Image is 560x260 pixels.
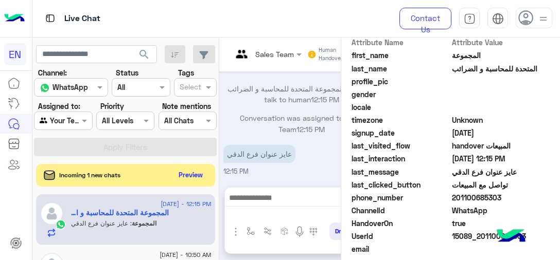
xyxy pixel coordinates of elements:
[492,13,504,25] img: tab
[59,171,120,180] span: Incoming 1 new chats
[174,168,207,182] button: Preview
[223,168,249,175] span: 12:15 PM
[64,12,100,26] p: Live Chat
[352,127,450,138] span: signup_date
[352,231,450,242] span: UserId
[459,8,480,29] a: tab
[452,115,550,125] span: Unknown
[399,8,451,29] a: Contact Us
[352,76,450,87] span: profile_pic
[116,67,138,78] label: Status
[293,226,306,238] img: send voice note
[132,45,157,67] button: search
[247,227,255,235] img: select flow
[352,192,450,203] span: phone_number
[281,227,289,235] img: create order
[352,179,450,190] span: last_clicked_button
[352,205,450,216] span: ChannelId
[259,223,276,240] button: Trigger scenario
[493,219,529,255] img: hulul-logo.png
[352,102,450,113] span: locale
[452,179,550,190] span: تواصل مع المبيعات
[38,101,80,112] label: Assigned to:
[56,219,66,230] img: WhatsApp
[309,228,318,236] img: make a call
[38,67,67,78] label: Channel:
[138,48,150,61] span: search
[452,192,550,203] span: 201100685303
[352,37,450,48] span: Attribute Name
[352,50,450,61] span: first_name
[71,219,132,227] span: عايز عنوان فرع الدقي
[264,227,272,235] img: Trigger scenario
[352,153,450,164] span: last_interaction
[352,115,450,125] span: timezone
[452,89,550,100] span: null
[100,101,124,112] label: Priority
[452,37,550,48] span: Attribute Value
[452,205,550,216] span: 2
[452,102,550,113] span: null
[352,89,450,100] span: gender
[537,12,550,25] img: profile
[178,81,201,95] div: Select
[296,125,325,134] span: 12:15 PM
[178,67,194,78] label: Tags
[352,244,450,254] span: email
[34,138,217,156] button: Apply Filters
[452,127,550,138] span: 2025-08-25T11:10:46.833Z
[4,8,25,29] img: Logo
[452,63,550,74] span: المتحدة للمحاسبة و الضرائب
[452,50,550,61] span: المجموعة
[162,101,211,112] label: Note mentions
[276,223,293,240] button: create order
[160,250,211,259] span: [DATE] - 10:50 AM
[452,244,550,254] span: null
[44,12,57,25] img: tab
[230,226,242,238] img: send attachment
[319,46,356,63] small: Human Handover
[352,63,450,74] span: last_name
[352,166,450,177] span: last_message
[452,218,550,229] span: true
[242,223,259,240] button: select flow
[161,199,211,209] span: [DATE] - 12:15 PM
[223,145,295,163] p: 26/8/2025, 12:15 PM
[452,166,550,177] span: عايز عنوان فرع الدقي
[352,140,450,151] span: last_visited_flow
[40,202,63,225] img: defaultAdmin.png
[452,153,550,164] span: 2025-08-26T10:15:26.721Z
[464,13,476,25] img: tab
[352,218,450,229] span: HandoverOn
[132,219,156,227] span: المجموعة
[329,222,354,240] button: Drop
[223,83,380,105] p: المجموعة المتحدة للمحاسبة و الضرائب asked to talk to human
[71,209,169,217] h5: المجموعة المتحدة للمحاسبة و الضرائب
[311,95,339,104] span: 12:15 PM
[452,140,550,151] span: handover المبيعات
[223,113,380,135] p: Conversation was assigned to Sales Team
[4,43,26,65] div: EN
[452,231,550,242] span: 15089_201100685303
